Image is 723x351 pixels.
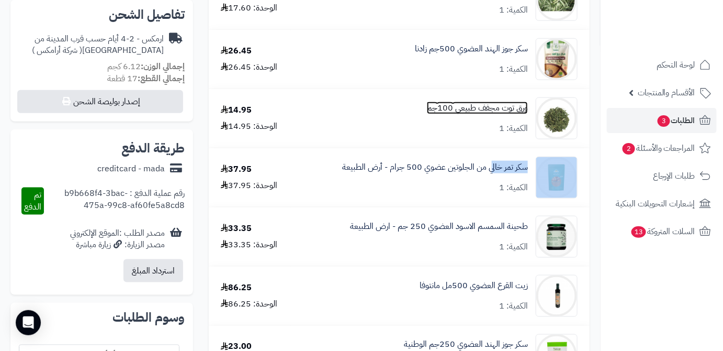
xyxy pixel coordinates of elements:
[499,182,528,194] div: الكمية: 1
[657,58,695,72] span: لوحة التحكم
[221,2,277,14] div: الوحدة: 17.60
[17,90,183,113] button: إصدار بوليصة الشحن
[19,311,185,324] h2: وسوم الطلبات
[607,136,717,161] a: المراجعات والأسئلة2
[16,310,41,335] div: Open Intercom Messenger
[536,38,577,80] img: 1694465654-e7d07cd1b20baa1990281d113575fd92ac5620d6-90x90.png
[607,163,717,189] a: طلبات الإرجاع
[221,163,252,175] div: 37.95
[121,142,185,155] h2: طريقة الدفع
[499,123,528,135] div: الكمية: 1
[19,33,164,57] div: ارمكس - 2-4 أيام حسب قرب المدينة من [GEOGRAPHIC_DATA]
[607,108,717,133] a: الطلبات3
[221,120,277,133] div: الوحدة: 14.95
[622,141,695,156] span: المراجعات والأسئلة
[221,223,252,235] div: 33.35
[657,115,670,127] span: 3
[123,259,183,282] button: استرداد المبلغ
[536,216,577,258] img: 1713479429-4b73fa2b-da62-4e6d-97ce-932598d61091_rOoGjcHjB-90x90.jpeg
[221,282,252,294] div: 86.25
[404,339,528,351] a: سكر جوز الهند العضوي 250جم الوطنية
[536,97,577,139] img: 1697659348-e140dbf1-0453-4e91-a66e-5fd2c6b5019c-90x90.jpg
[638,85,695,100] span: الأقسام والمنتجات
[657,113,695,128] span: الطلبات
[607,52,717,78] a: لوحة التحكم
[499,4,528,16] div: الكمية: 1
[630,224,695,239] span: السلات المتروكة
[70,239,165,251] div: مصدر الزيارة: زيارة مباشرة
[607,219,717,244] a: السلات المتروكة13
[499,300,528,312] div: الكمية: 1
[221,298,277,310] div: الوحدة: 86.25
[607,191,717,216] a: إشعارات التحويلات البنكية
[653,169,695,183] span: طلبات الإرجاع
[221,180,277,192] div: الوحدة: 37.95
[221,45,252,57] div: 26.45
[415,43,528,55] a: سكر جوز الهند العضوي 500جم زادنا
[499,241,528,253] div: الكمية: 1
[499,63,528,75] div: الكمية: 1
[616,196,695,211] span: إشعارات التحويلات البنكية
[24,189,41,213] span: تم الدفع
[631,226,646,238] span: 13
[342,161,528,173] a: سكر تمر خالي من الجلوتين عضوي 500 جرام - أرض الطبيعة
[536,157,577,199] img: 1713301160-daeb8e75-98ad-4d17-80b8-e1241b38bd39_qs34yPJK0-90x90.jpeg
[221,61,277,73] div: الوحدة: 26.45
[420,280,528,292] a: زيت القرع العضوي 500مل مانتوفا
[70,227,165,251] div: مصدر الطلب :الموقع الإلكتروني
[427,102,528,114] a: ورق توت مجفف طبيعي 100جم
[141,60,185,73] strong: إجمالي الوزن:
[652,8,713,30] img: logo-2.png
[32,44,82,57] span: ( شركة أرامكس )
[97,163,165,175] div: creditcard - mada
[107,72,185,85] small: 17 قطعة
[536,275,577,317] img: 1722093025-%D8%B2%D9%8A%D8%AA%20%D8%A7%D9%84%D9%82%D8%B1%D8%B9%20500%D9%85%D9%84%20%D9%85%D8%A7%D...
[19,8,185,21] h2: تفاصيل الشحن
[107,60,185,73] small: 6.12 كجم
[138,72,185,85] strong: إجمالي القطع:
[350,221,528,233] a: طحينة السمسم الاسود العضوي 250 جم - ارض الطبيعة
[622,142,635,155] span: 2
[44,188,185,215] div: رقم عملية الدفع : b9b668f4-3bac-475a-99c8-af60fe5a8cd8
[221,239,277,251] div: الوحدة: 33.35
[221,104,252,116] div: 14.95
